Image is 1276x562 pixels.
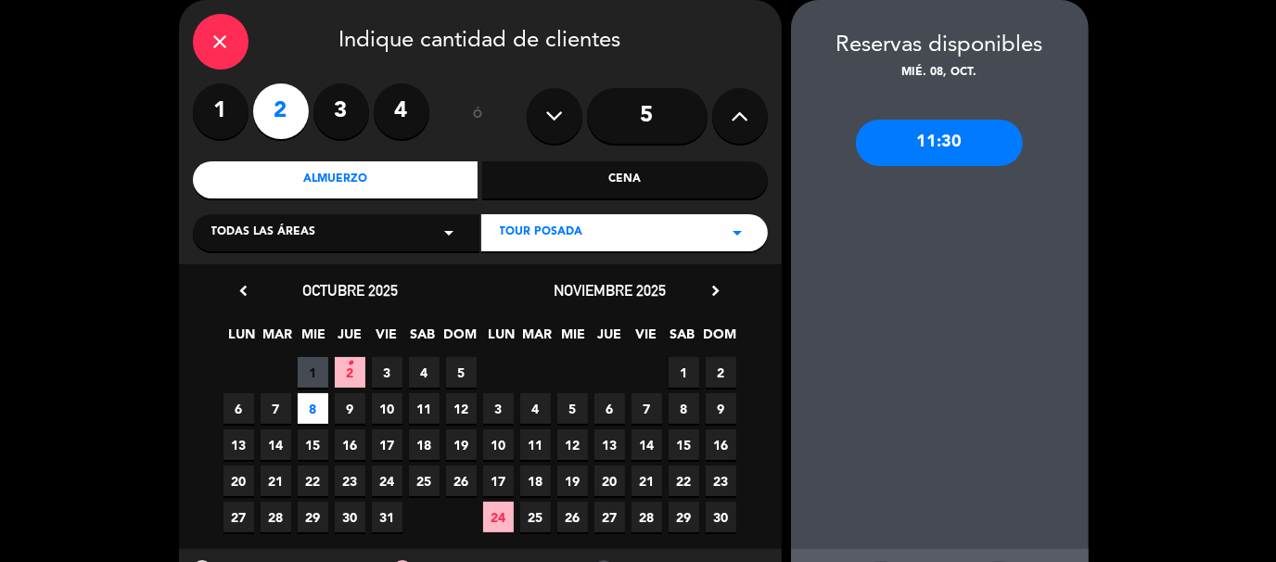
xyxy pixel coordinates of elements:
[557,393,588,424] span: 5
[261,466,291,496] span: 21
[483,429,514,460] span: 10
[372,357,402,388] span: 3
[335,324,365,354] span: JUE
[706,466,736,496] span: 23
[594,502,625,532] span: 27
[669,393,699,424] span: 8
[347,349,353,378] i: •
[486,324,517,354] span: LUN
[632,502,662,532] span: 28
[409,357,440,388] span: 4
[594,324,625,354] span: JUE
[522,324,553,354] span: MAR
[372,429,402,460] span: 17
[223,466,254,496] span: 20
[223,393,254,424] span: 6
[193,83,249,139] label: 1
[483,466,514,496] span: 17
[594,466,625,496] span: 20
[448,83,508,148] div: ó
[298,357,328,388] span: 1
[706,393,736,424] span: 9
[313,83,369,139] label: 3
[223,502,254,532] span: 27
[253,83,309,139] label: 2
[335,466,365,496] span: 23
[262,324,293,354] span: MAR
[335,429,365,460] span: 16
[407,324,438,354] span: SAB
[632,393,662,424] span: 7
[669,357,699,388] span: 1
[335,357,365,388] span: 2
[483,393,514,424] span: 3
[500,224,583,242] span: Tour Posada
[372,502,402,532] span: 31
[335,393,365,424] span: 9
[211,224,316,242] span: Todas las áreas
[669,502,699,532] span: 29
[446,466,477,496] span: 26
[667,324,697,354] span: SAB
[706,357,736,388] span: 2
[223,429,254,460] span: 13
[446,357,477,388] span: 5
[193,14,768,70] div: Indique cantidad de clientes
[557,466,588,496] span: 19
[707,281,726,300] i: chevron_right
[632,466,662,496] span: 21
[554,281,666,300] span: noviembre 2025
[594,429,625,460] span: 13
[409,429,440,460] span: 18
[482,161,768,198] div: Cena
[210,31,232,53] i: close
[374,83,429,139] label: 4
[703,324,734,354] span: DOM
[631,324,661,354] span: VIE
[298,393,328,424] span: 8
[594,393,625,424] span: 6
[669,466,699,496] span: 22
[261,393,291,424] span: 7
[298,429,328,460] span: 15
[372,466,402,496] span: 24
[727,222,749,244] i: arrow_drop_down
[520,429,551,460] span: 11
[261,429,291,460] span: 14
[483,502,514,532] span: 24
[706,429,736,460] span: 16
[443,324,474,354] span: DOM
[520,393,551,424] span: 4
[439,222,461,244] i: arrow_drop_down
[302,281,398,300] span: octubre 2025
[298,466,328,496] span: 22
[557,502,588,532] span: 26
[261,502,291,532] span: 28
[557,429,588,460] span: 12
[235,281,254,300] i: chevron_left
[791,64,1089,83] div: mié. 08, oct.
[632,429,662,460] span: 14
[520,502,551,532] span: 25
[558,324,589,354] span: MIE
[226,324,257,354] span: LUN
[446,429,477,460] span: 19
[409,393,440,424] span: 11
[669,429,699,460] span: 15
[372,393,402,424] span: 10
[520,466,551,496] span: 18
[856,120,1023,166] div: 11:30
[791,28,1089,64] div: Reservas disponibles
[371,324,402,354] span: VIE
[706,502,736,532] span: 30
[335,502,365,532] span: 30
[446,393,477,424] span: 12
[298,502,328,532] span: 29
[409,466,440,496] span: 25
[193,161,478,198] div: Almuerzo
[299,324,329,354] span: MIE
